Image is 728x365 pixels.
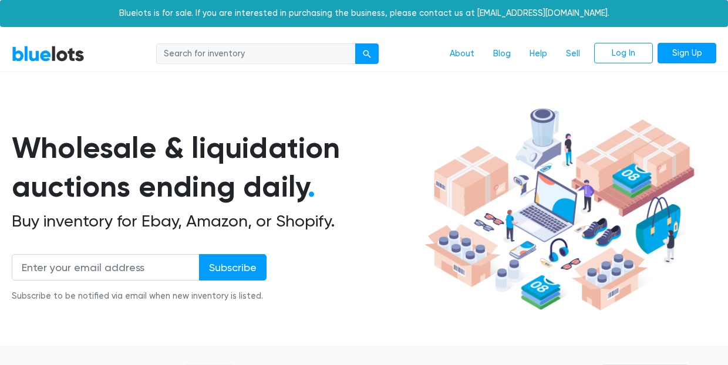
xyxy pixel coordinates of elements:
input: Enter your email address [12,254,200,280]
a: Sign Up [658,43,716,64]
a: Blog [484,43,520,65]
a: Sell [557,43,589,65]
a: Log In [594,43,653,64]
h2: Buy inventory for Ebay, Amazon, or Shopify. [12,211,420,231]
input: Subscribe [199,254,267,280]
span: . [308,169,315,204]
a: BlueLots [12,45,85,62]
a: Help [520,43,557,65]
h1: Wholesale & liquidation auctions ending daily [12,129,420,207]
div: Subscribe to be notified via email when new inventory is listed. [12,290,267,303]
a: About [440,43,484,65]
img: hero-ee84e7d0318cb26816c560f6b4441b76977f77a177738b4e94f68c95b2b83dbb.png [420,103,699,316]
input: Search for inventory [156,43,356,65]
